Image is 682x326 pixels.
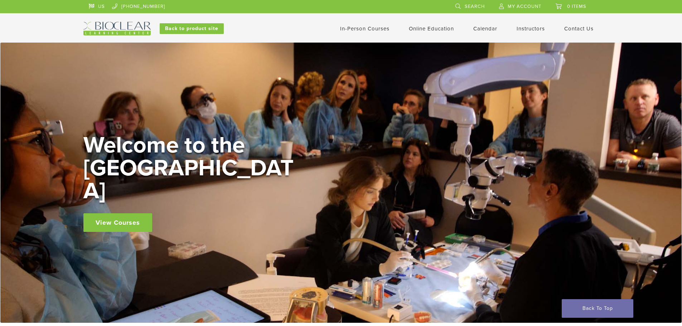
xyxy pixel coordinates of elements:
[567,4,586,9] span: 0 items
[83,134,298,203] h2: Welcome to the [GEOGRAPHIC_DATA]
[340,25,390,32] a: In-Person Courses
[564,25,594,32] a: Contact Us
[473,25,497,32] a: Calendar
[83,213,152,232] a: View Courses
[465,4,485,9] span: Search
[409,25,454,32] a: Online Education
[83,22,151,35] img: Bioclear
[160,23,224,34] a: Back to product site
[517,25,545,32] a: Instructors
[508,4,541,9] span: My Account
[562,299,633,318] a: Back To Top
